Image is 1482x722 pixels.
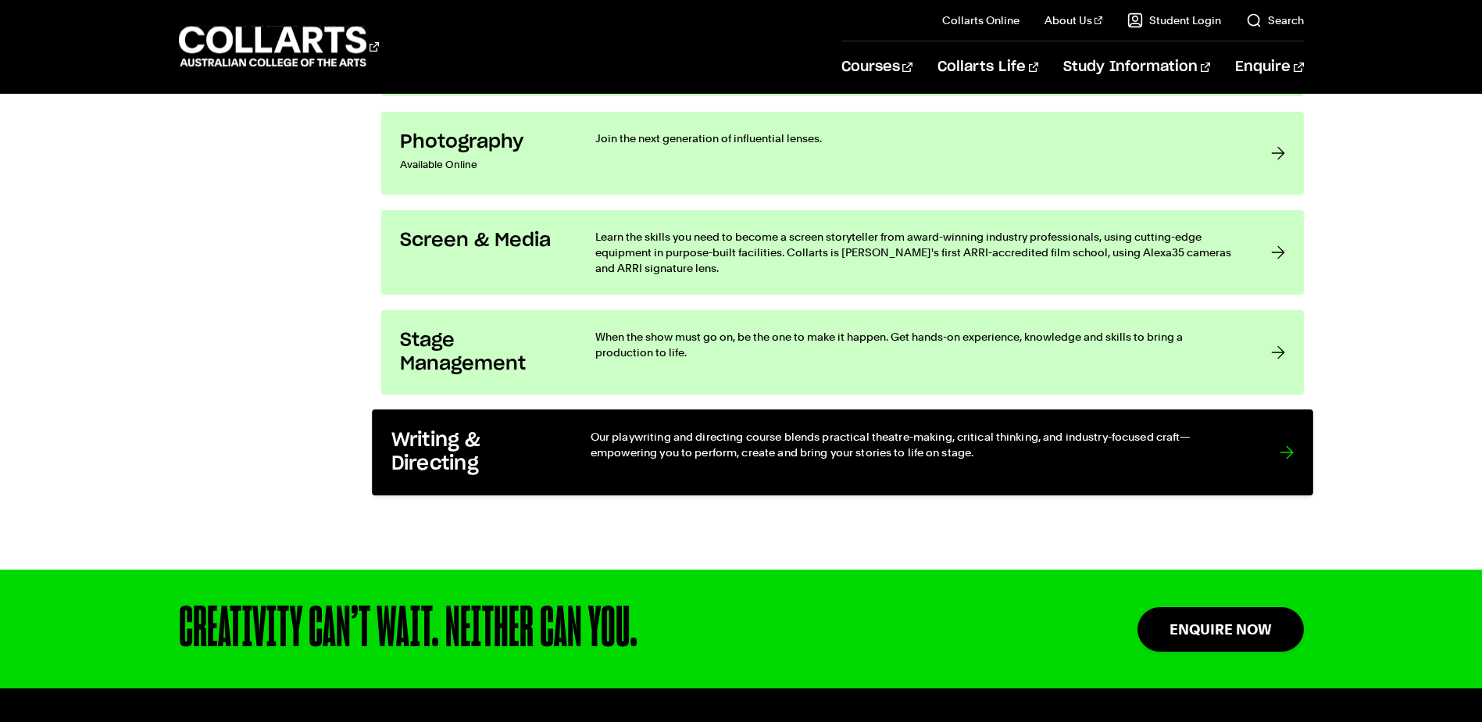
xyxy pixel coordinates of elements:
a: Enquire Now [1137,607,1304,652]
a: Collarts Life [937,41,1038,93]
p: Our playwriting and directing course blends practical theatre-making, critical thinking, and indu... [590,429,1247,461]
h3: Stage Management [400,329,564,376]
h3: Writing & Directing [391,429,558,477]
a: Screen & Media Learn the skills you need to become a screen storyteller from award-winning indust... [381,210,1304,295]
a: Search [1246,13,1304,28]
p: Learn the skills you need to become a screen storyteller from award-winning industry professional... [595,229,1240,276]
a: Courses [841,41,912,93]
p: When the show must go on, be the one to make it happen. Get hands-on experience, knowledge and sk... [595,329,1240,360]
div: Go to homepage [179,24,379,69]
a: Writing & Directing Our playwriting and directing course blends practical theatre-making, critica... [372,409,1313,495]
a: Student Login [1127,13,1221,28]
h3: Photography [400,130,564,154]
a: Collarts Online [942,13,1020,28]
div: CREATIVITY CAN’T WAIT. NEITHER CAN YOU. [179,601,1037,657]
h3: Screen & Media [400,229,564,252]
a: Photography Available Online Join the next generation of influential lenses. [381,112,1304,195]
a: Stage Management When the show must go on, be the one to make it happen. Get hands-on experience,... [381,310,1304,395]
a: About Us [1045,13,1102,28]
p: Join the next generation of influential lenses. [595,130,1240,146]
p: Available Online [400,154,564,176]
a: Study Information [1063,41,1210,93]
a: Enquire [1235,41,1303,93]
